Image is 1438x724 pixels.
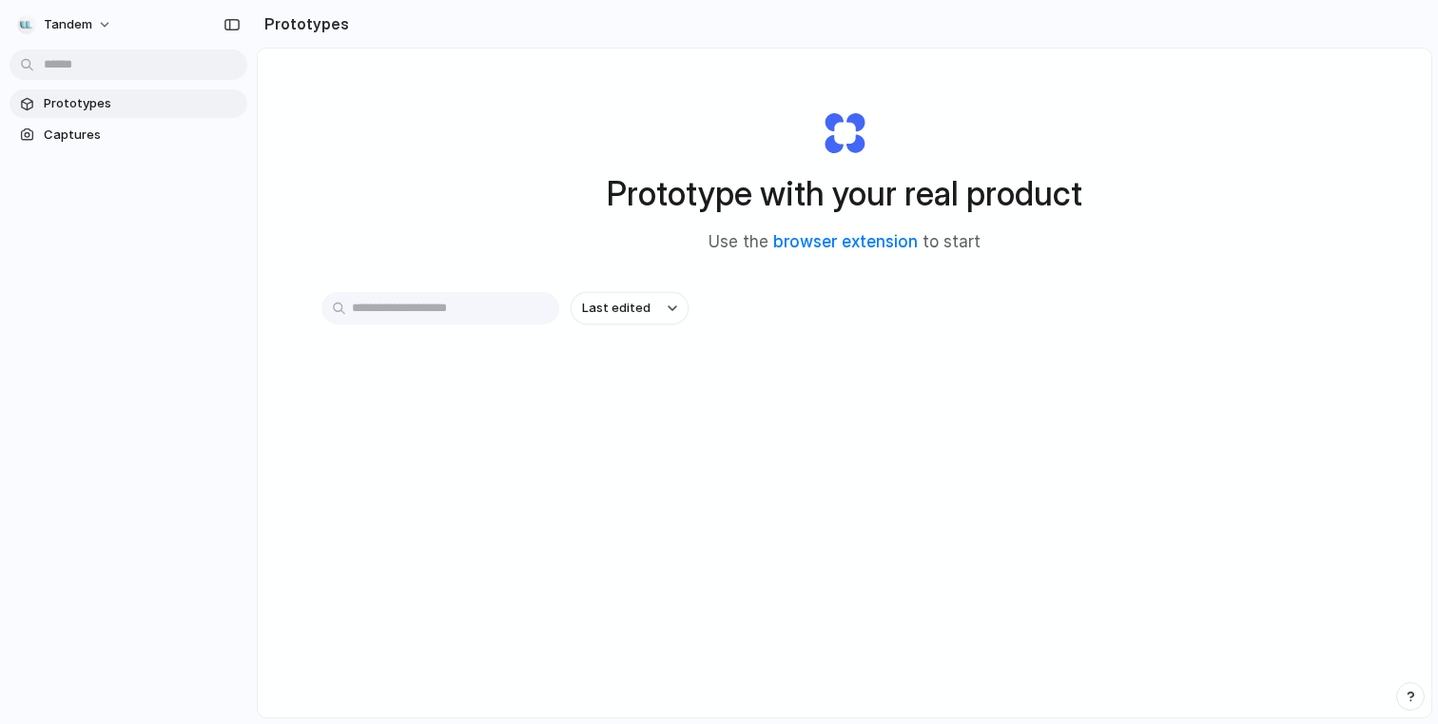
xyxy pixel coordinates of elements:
[44,15,92,34] span: Tandem
[257,12,349,35] h2: Prototypes
[10,10,122,40] button: Tandem
[10,89,247,118] a: Prototypes
[709,230,981,255] span: Use the to start
[44,94,240,113] span: Prototypes
[44,126,240,145] span: Captures
[582,299,651,318] span: Last edited
[571,292,689,324] button: Last edited
[773,232,918,251] a: browser extension
[607,168,1082,219] h1: Prototype with your real product
[10,121,247,149] a: Captures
